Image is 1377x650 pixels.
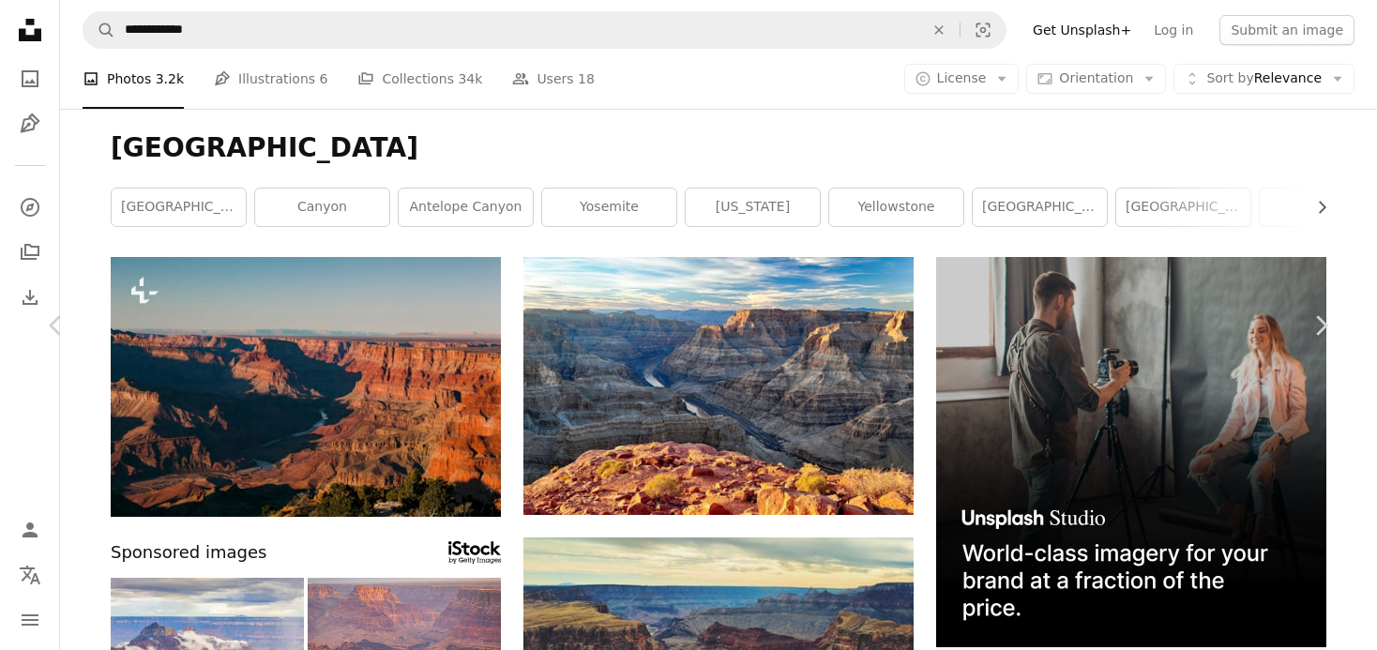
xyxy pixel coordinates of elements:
span: 6 [320,68,328,89]
h1: [GEOGRAPHIC_DATA] [111,131,1326,165]
button: Language [11,556,49,594]
a: Explore [11,189,49,226]
button: Submit an image [1219,15,1354,45]
button: Sort byRelevance [1173,64,1354,94]
img: a view of the grand canyon of the grand canyon [111,257,501,517]
span: Orientation [1059,70,1133,85]
button: License [904,64,1020,94]
button: Clear [918,12,960,48]
span: 18 [578,68,595,89]
a: canyon [255,189,389,226]
img: file-1715651741414-859baba4300dimage [936,257,1326,647]
span: License [937,70,987,85]
button: Orientation [1026,64,1166,94]
a: Log in / Sign up [11,511,49,549]
a: Illustrations [11,105,49,143]
span: 34k [458,68,482,89]
a: Illustrations 6 [214,49,327,109]
span: Sort by [1206,70,1253,85]
a: Users 18 [512,49,595,109]
a: [GEOGRAPHIC_DATA] [112,189,246,226]
a: Photos [11,60,49,98]
a: yosemite [542,189,676,226]
a: yellowstone [829,189,963,226]
a: [GEOGRAPHIC_DATA] [973,189,1107,226]
span: Relevance [1206,69,1322,88]
a: Log in [1142,15,1204,45]
form: Find visuals sitewide [83,11,1006,49]
a: a view of the grand canyon of the grand canyon [111,378,501,395]
a: Next [1264,235,1377,416]
a: brown rocky mountain under white clouds during daytime [523,377,914,394]
button: Visual search [961,12,1006,48]
button: scroll list to the right [1305,189,1326,226]
a: [GEOGRAPHIC_DATA] [1116,189,1250,226]
span: Sponsored images [111,539,266,567]
button: Menu [11,601,49,639]
button: Search Unsplash [83,12,115,48]
img: brown rocky mountain under white clouds during daytime [523,257,914,515]
a: [US_STATE] [686,189,820,226]
a: Collections [11,234,49,271]
a: Collections 34k [357,49,482,109]
a: antelope canyon [399,189,533,226]
a: Get Unsplash+ [1021,15,1142,45]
